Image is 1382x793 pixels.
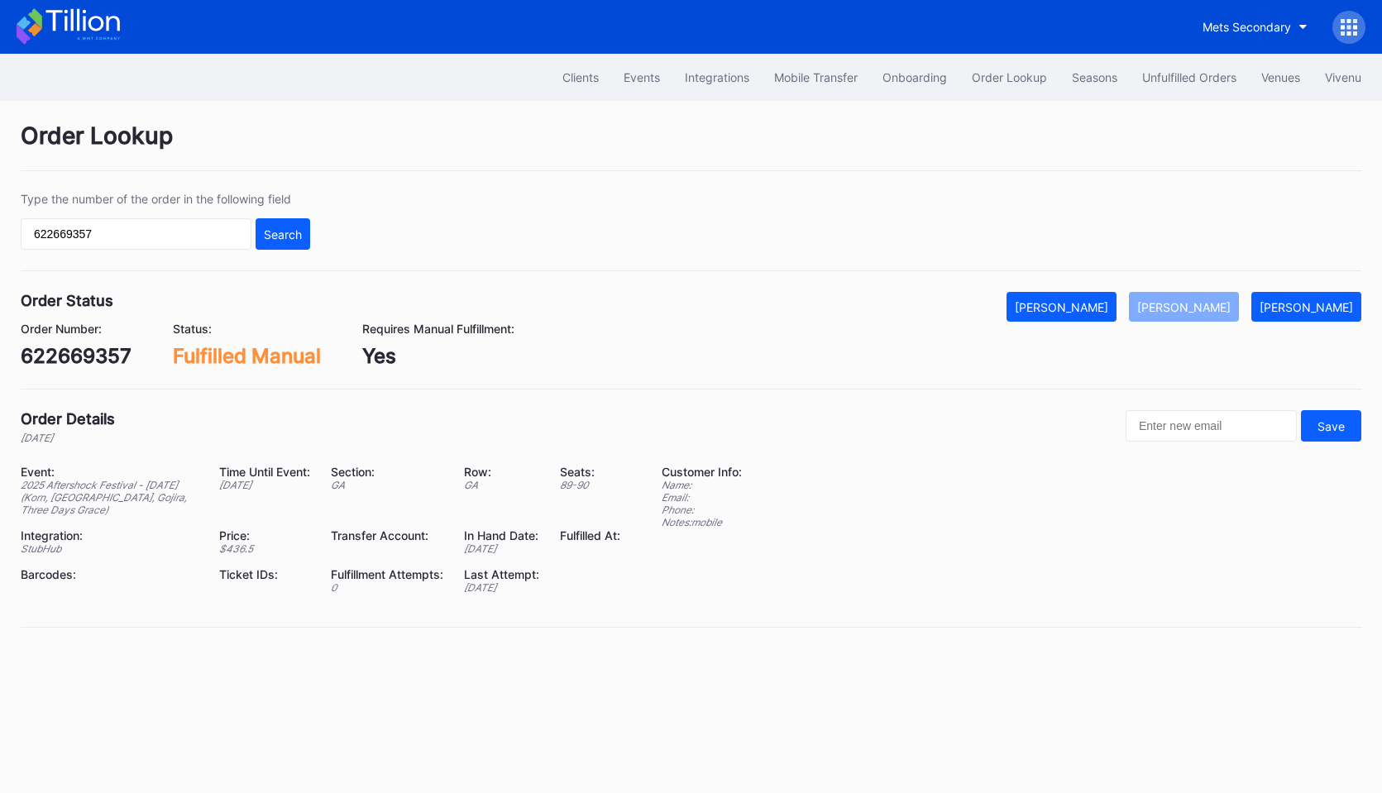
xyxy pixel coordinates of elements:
div: Notes: mobile [662,516,742,528]
div: 622669357 [21,344,132,368]
div: Name: [662,479,742,491]
div: Order Status [21,292,113,309]
div: Section: [331,465,443,479]
div: Order Lookup [972,70,1047,84]
div: [DATE] [21,432,115,444]
div: Fulfilled Manual [173,344,321,368]
div: In Hand Date: [464,528,539,542]
button: Mets Secondary [1190,12,1320,42]
div: Integration: [21,528,198,542]
div: Order Details [21,410,115,428]
div: Vivenu [1325,70,1361,84]
div: 0 [331,581,443,594]
button: Events [611,62,672,93]
button: Unfulfilled Orders [1130,62,1249,93]
div: Search [264,227,302,241]
div: 89 - 90 [560,479,620,491]
div: [DATE] [464,581,539,594]
div: Time Until Event: [219,465,310,479]
div: Type the number of the order in the following field [21,192,310,206]
div: Event: [21,465,198,479]
input: Enter new email [1126,410,1297,442]
div: Clients [562,70,599,84]
div: Ticket IDs: [219,567,310,581]
div: Integrations [685,70,749,84]
input: GT59662 [21,218,251,250]
div: Transfer Account: [331,528,443,542]
div: [DATE] [219,479,310,491]
button: Onboarding [870,62,959,93]
div: Mets Secondary [1203,20,1291,34]
div: Phone: [662,504,742,516]
button: [PERSON_NAME] [1129,292,1239,322]
div: Unfulfilled Orders [1142,70,1236,84]
button: Search [256,218,310,250]
div: $ 436.5 [219,542,310,555]
div: Price: [219,528,310,542]
div: Fulfilled At: [560,528,620,542]
div: Fulfillment Attempts: [331,567,443,581]
div: Seasons [1072,70,1117,84]
div: Requires Manual Fulfillment: [362,322,514,336]
div: [PERSON_NAME] [1260,300,1353,314]
div: Order Number: [21,322,132,336]
div: GA [464,479,539,491]
button: Mobile Transfer [762,62,870,93]
button: Venues [1249,62,1313,93]
button: [PERSON_NAME] [1007,292,1117,322]
div: [PERSON_NAME] [1137,300,1231,314]
div: Email: [662,491,742,504]
div: Yes [362,344,514,368]
div: Barcodes: [21,567,198,581]
button: Integrations [672,62,762,93]
div: Customer Info: [662,465,742,479]
button: Clients [550,62,611,93]
div: Venues [1261,70,1300,84]
button: Vivenu [1313,62,1374,93]
button: Order Lookup [959,62,1059,93]
div: Onboarding [882,70,947,84]
button: [PERSON_NAME] [1251,292,1361,322]
div: Save [1317,419,1345,433]
button: Seasons [1059,62,1130,93]
div: [PERSON_NAME] [1015,300,1108,314]
div: 2025 Aftershock Festival - [DATE] (Korn, [GEOGRAPHIC_DATA], Gojira, Three Days Grace) [21,479,198,516]
div: Seats: [560,465,620,479]
button: Save [1301,410,1361,442]
div: Order Lookup [21,122,1361,171]
div: Status: [173,322,321,336]
div: Row: [464,465,539,479]
div: Last Attempt: [464,567,539,581]
div: GA [331,479,443,491]
div: [DATE] [464,542,539,555]
div: Events [624,70,660,84]
div: Mobile Transfer [774,70,858,84]
div: StubHub [21,542,198,555]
